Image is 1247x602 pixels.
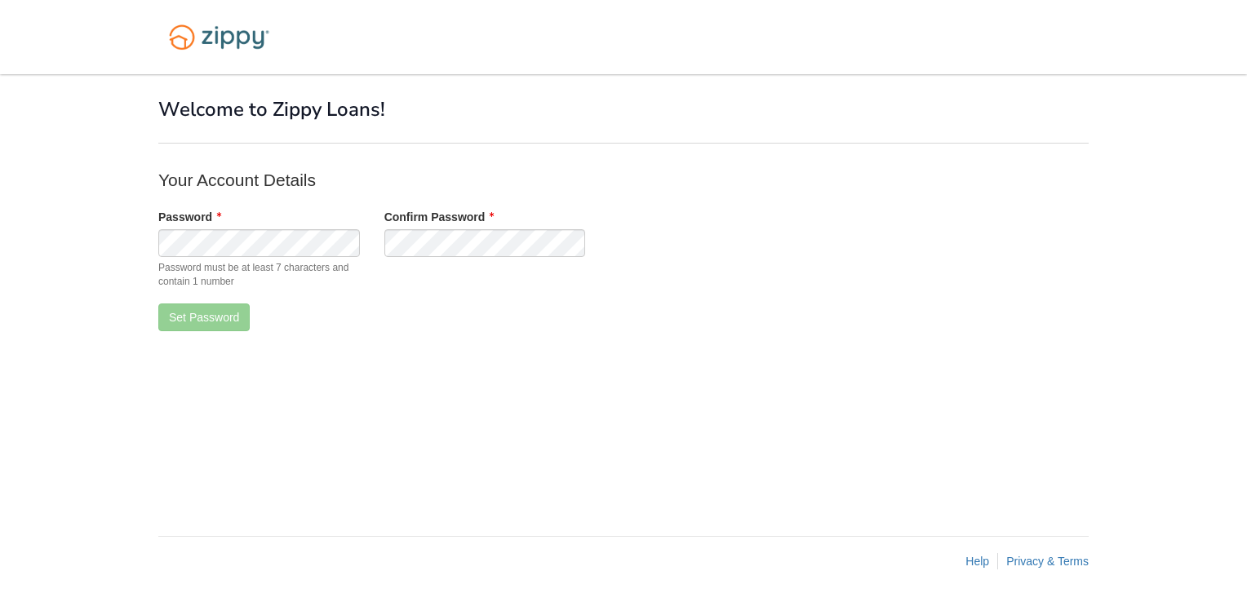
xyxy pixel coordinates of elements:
[965,555,989,568] a: Help
[1006,555,1089,568] a: Privacy & Terms
[158,99,1089,120] h1: Welcome to Zippy Loans!
[384,229,586,257] input: Verify Password
[158,261,360,289] span: Password must be at least 7 characters and contain 1 number
[158,209,221,225] label: Password
[158,16,280,58] img: Logo
[384,209,495,225] label: Confirm Password
[158,303,250,331] button: Set Password
[158,168,811,192] p: Your Account Details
